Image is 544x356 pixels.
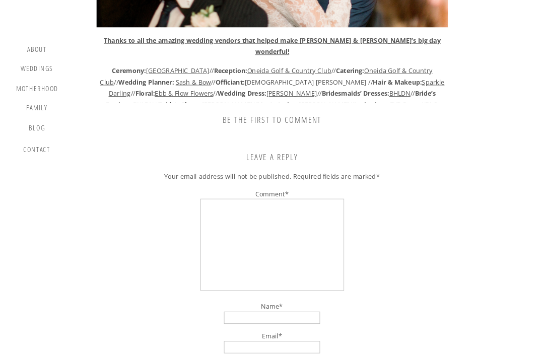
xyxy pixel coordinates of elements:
strong: Ceremony Harpist & Piano Player: [191,123,298,131]
strong: Macarons: [301,111,333,120]
a: [PERSON_NAME] [299,100,350,109]
a: EVR Paper [390,100,421,109]
a: about [24,45,50,56]
strong: Transportation: [355,123,403,131]
a: Sparkle Darling [109,77,445,97]
label: Email [91,331,453,341]
a: Sash & Bow [176,77,211,86]
a: By Design Films [299,134,347,143]
a: Be the first to comment [223,114,321,125]
label: Comment [91,189,453,199]
a: Almond & Ivy [335,111,375,120]
a: contact [21,145,52,157]
a: [PERSON_NAME] [202,100,253,109]
h3: Leave a Reply [91,152,453,163]
strong: Hair & Makeup: [373,77,422,86]
strong: Thanks to all the amazing wedding vendors that helped make [PERSON_NAME] & [PERSON_NAME]’s big da... [104,36,441,56]
strong: Invitations: [354,100,390,109]
a: DJ [PERSON_NAME] [136,111,195,120]
a: The Midwest Dueling Pianos [141,111,443,131]
a: blog [24,124,50,136]
a: [PERSON_NAME] [198,134,249,143]
strong: Floral: [135,89,155,97]
strong: Wedding Dress: [218,89,266,97]
a: BHLDN [389,89,411,97]
a: BHLDN [133,100,154,109]
strong: Bride’s Earrings: [106,89,436,109]
span: Required fields are marked [293,172,380,181]
strong: Bride’s Shoes: [159,100,202,109]
strong: Bridesmaids’ Dresses: [322,89,389,97]
a: Oneida Golf & Country Club [100,66,432,86]
a: [GEOGRAPHIC_DATA] [146,66,210,75]
a: Oneida Golf & Country Club [247,66,331,75]
strong: Officiant: [216,77,245,86]
strong: Pianos: [380,111,402,120]
p: // // // // [DEMOGRAPHIC_DATA] [PERSON_NAME] // // // // // // // // // // // // // // // [97,64,448,145]
strong: Wedding Planner: [118,77,174,86]
strong: Catering: [336,66,364,75]
strong: DJ & Uplighting: [101,100,439,120]
a: motherhood [16,84,59,94]
strong: Wedding Cake: [199,111,246,120]
label: Name [91,302,453,311]
a: Ebb & Flow Flowers [155,89,213,97]
b: : [295,100,297,109]
a: Family [20,103,54,115]
span: Your email address will not be published. [164,172,291,181]
strong: Men’s Attire [257,100,295,109]
strong: Videographer: [253,134,297,143]
a: [PERSON_NAME] [299,123,350,131]
strong: Ceremony: [112,66,146,75]
a: [PERSON_NAME] [246,111,297,120]
a: Weddings [20,64,54,76]
a: [PERSON_NAME] [266,89,317,97]
strong: Reception: [214,66,247,75]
